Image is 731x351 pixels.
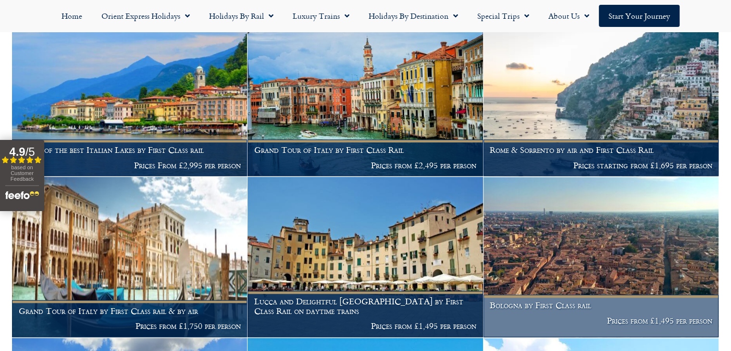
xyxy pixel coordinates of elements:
p: Prices From £2,995 per person [19,161,241,170]
a: Luxury Trains [283,5,359,27]
a: Holidays by Destination [359,5,468,27]
a: Rome & Sorrento by air and First Class Rail Prices starting from £1,695 per person [483,16,719,177]
nav: Menu [5,5,726,27]
p: Prices from £1,750 per person [19,321,241,331]
a: Home [52,5,92,27]
a: Holidays by Rail [199,5,283,27]
p: Prices starting from £1,695 per person [490,161,712,170]
a: Bologna by First Class rail Prices from £1,495 per person [483,177,719,338]
img: Thinking of a rail holiday to Venice [12,177,247,337]
a: About Us [539,5,599,27]
a: Grand Tour of Italy by First Class Rail Prices from £2,495 per person [248,16,483,177]
h1: Bologna by First Class rail [490,301,712,310]
p: Prices from £2,495 per person [254,161,476,170]
h1: Grand Tour of Italy by First Class Rail [254,145,476,155]
p: Prices from £1,495 per person [254,321,476,331]
a: Lucca and Delightful [GEOGRAPHIC_DATA] by First Class Rail on daytime trains Prices from £1,495 p... [248,177,483,338]
h1: Grand Tour of Italy by First Class rail & by air [19,306,241,316]
a: Start your Journey [599,5,680,27]
a: Grand Tour of Italy by First Class rail & by air Prices from £1,750 per person [12,177,248,338]
p: Prices from £1,495 per person [490,316,712,326]
a: A trio of the best Italian Lakes by First Class rail Prices From £2,995 per person [12,16,248,177]
a: Special Trips [468,5,539,27]
h1: Rome & Sorrento by air and First Class Rail [490,145,712,155]
h1: A trio of the best Italian Lakes by First Class rail [19,145,241,155]
h1: Lucca and Delightful [GEOGRAPHIC_DATA] by First Class Rail on daytime trains [254,297,476,315]
a: Orient Express Holidays [92,5,199,27]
